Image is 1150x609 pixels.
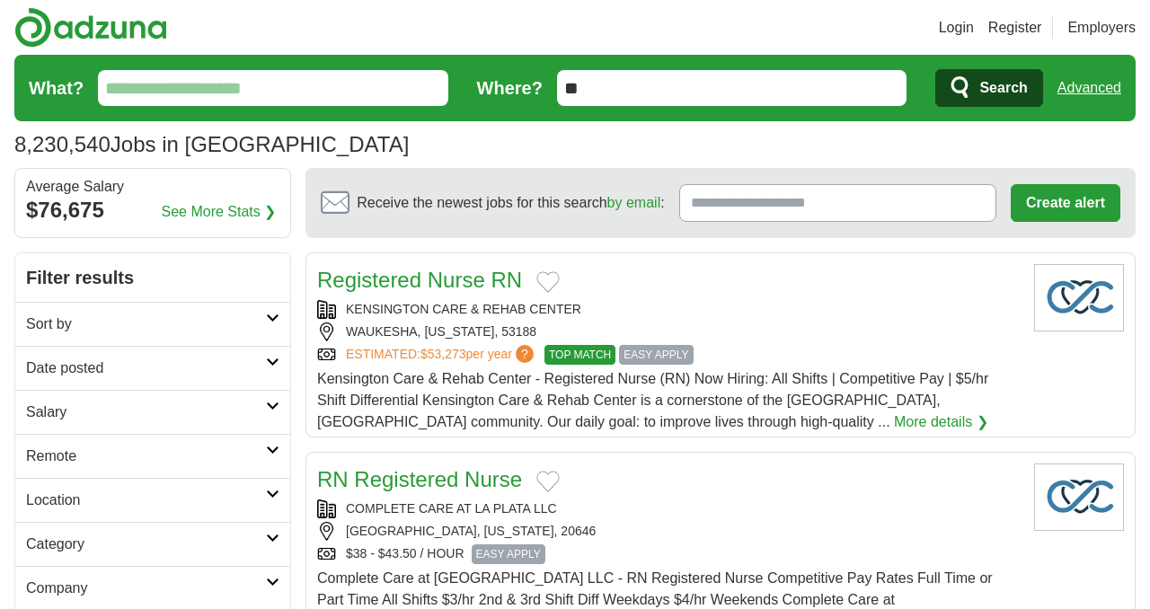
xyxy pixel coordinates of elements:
div: Average Salary [26,180,279,194]
a: Advanced [1057,70,1121,106]
button: Add to favorite jobs [536,271,560,293]
button: Create alert [1011,184,1120,222]
button: Search [935,69,1042,107]
a: Salary [15,390,290,434]
span: EASY APPLY [619,345,693,365]
div: $38 - $43.50 / HOUR [317,544,1020,564]
a: RN Registered Nurse [317,467,522,491]
span: Kensington Care & Rehab Center - Registered Nurse (RN) Now Hiring: All Shifts | Competitive Pay |... [317,371,988,429]
a: More details ❯ [894,411,988,433]
span: Receive the newest jobs for this search : [357,192,664,214]
span: 8,230,540 [14,128,111,161]
img: Adzuna logo [14,7,167,48]
div: WAUKESHA, [US_STATE], 53188 [317,322,1020,341]
h2: Location [26,490,266,511]
a: Login [939,17,974,39]
label: What? [29,75,84,101]
a: Register [988,17,1042,39]
img: Company logo [1034,463,1124,531]
h2: Category [26,534,266,555]
a: by email [607,195,661,210]
h2: Filter results [15,253,290,302]
h2: Company [26,578,266,599]
a: Category [15,522,290,566]
label: Where? [477,75,543,101]
div: [GEOGRAPHIC_DATA], [US_STATE], 20646 [317,522,1020,541]
div: COMPLETE CARE AT LA PLATA LLC [317,499,1020,518]
a: Registered Nurse RN [317,268,522,292]
div: $76,675 [26,194,279,226]
span: Search [979,70,1027,106]
h2: Remote [26,446,266,467]
a: Employers [1067,17,1136,39]
div: KENSINGTON CARE & REHAB CENTER [317,300,1020,319]
a: See More Stats ❯ [162,201,277,223]
h2: Salary [26,402,266,423]
img: Company logo [1034,264,1124,331]
h2: Date posted [26,357,266,379]
span: TOP MATCH [544,345,615,365]
a: Date posted [15,346,290,390]
a: Remote [15,434,290,478]
a: Location [15,478,290,522]
a: Sort by [15,302,290,346]
span: ? [516,345,534,363]
span: $53,273 [420,347,466,361]
h1: Jobs in [GEOGRAPHIC_DATA] [14,132,409,156]
h2: Sort by [26,313,266,335]
button: Add to favorite jobs [536,471,560,492]
span: EASY APPLY [472,544,545,564]
a: ESTIMATED:$53,273per year? [346,345,537,365]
